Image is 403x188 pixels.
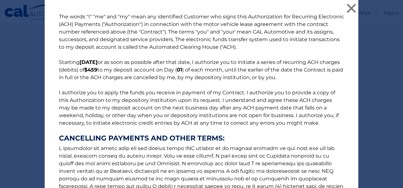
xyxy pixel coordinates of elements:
[84,67,97,73] b: $459
[59,135,344,142] strong: CANCELLING PAYMENTS AND OTHER TERMS:
[80,59,98,65] b: [DATE]
[177,67,182,73] b: 01
[345,2,358,15] button: ×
